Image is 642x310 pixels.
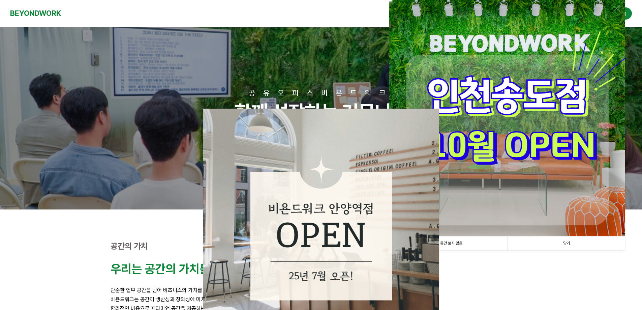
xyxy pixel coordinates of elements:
[111,262,257,276] strong: 우리는 공간의 가치를 높입니다.
[111,295,532,304] p: 비욘드워크는 공간이 생산성과 창의성에 미치는 영향을 잘 알고 있습니다.
[111,286,532,295] p: 단순한 업무 공간을 넘어 비즈니스의 가치를 높이는 영감의 공간을 만듭니다.
[10,7,61,20] a: BEYONDWORK
[111,241,148,251] strong: 공간의 가치
[507,236,625,250] a: 닫기
[389,236,507,250] a: 1일 동안 보지 않음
